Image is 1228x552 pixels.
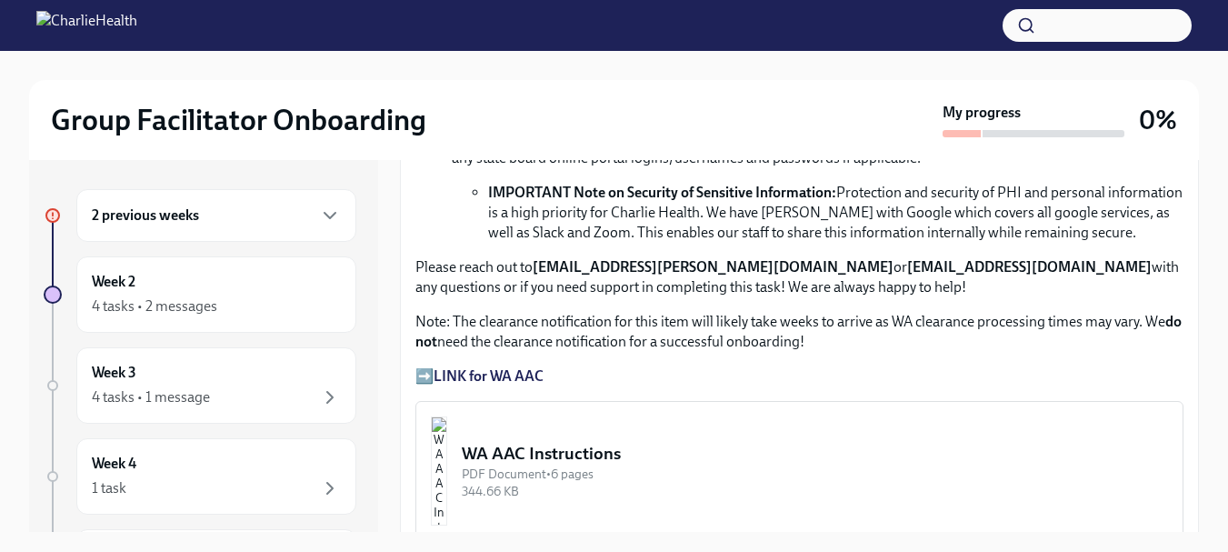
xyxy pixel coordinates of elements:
div: 344.66 KB [462,483,1168,500]
button: WA AAC InstructionsPDF Document•6 pages344.66 KB [415,401,1183,541]
strong: do not [415,313,1182,350]
div: 1 task [92,478,126,498]
img: CharlieHealth [36,11,137,40]
strong: My progress [943,103,1021,123]
p: Note: The clearance notification for this item will likely take weeks to arrive as WA clearance p... [415,312,1183,352]
h3: 0% [1139,104,1177,136]
p: Please reach out to or with any questions or if you need support in completing this task! We are ... [415,257,1183,297]
h6: 2 previous weeks [92,206,199,226]
strong: IMPORTANT Note on Security of Sensitive Information: [488,184,836,201]
h6: Week 4 [92,454,136,474]
h6: Week 2 [92,272,135,292]
h2: Group Facilitator Onboarding [51,102,426,138]
a: Week 41 task [44,438,356,515]
div: 2 previous weeks [76,189,356,242]
div: PDF Document • 6 pages [462,466,1168,483]
a: LINK for WA AAC [434,367,544,385]
li: Protection and security of PHI and personal information is a high priority for Charlie Health. We... [488,183,1183,243]
h6: Week 3 [92,363,136,383]
div: WA AAC Instructions [462,442,1168,466]
a: Week 34 tasks • 1 message [44,347,356,424]
div: 4 tasks • 2 messages [92,296,217,316]
p: ➡️ [415,366,1183,386]
img: WA AAC Instructions [431,417,447,526]
a: Week 24 tasks • 2 messages [44,256,356,333]
strong: [EMAIL_ADDRESS][DOMAIN_NAME] [907,258,1152,276]
div: 4 tasks • 1 message [92,387,210,407]
strong: [EMAIL_ADDRESS][PERSON_NAME][DOMAIN_NAME] [533,258,894,276]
